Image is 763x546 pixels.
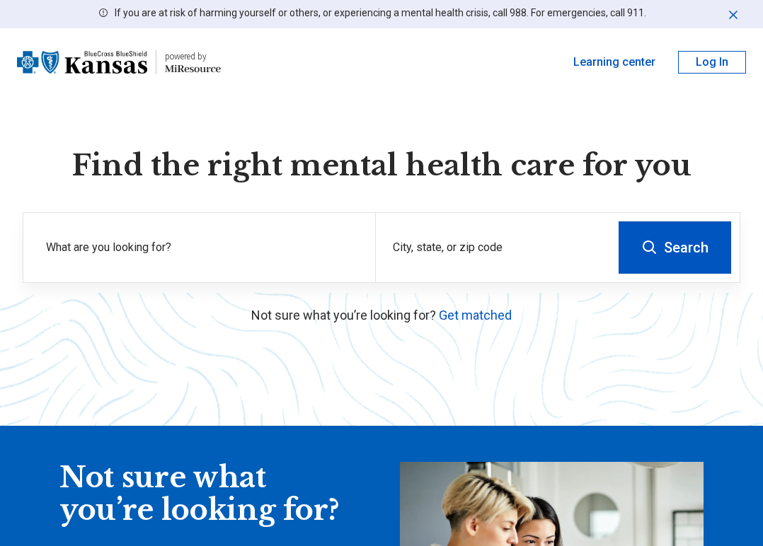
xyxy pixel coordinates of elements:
[678,51,746,74] button: Log In
[46,239,358,256] label: What are you looking for?
[23,306,740,325] p: Not sure what you’re looking for?
[573,54,655,71] a: Learning center
[115,6,646,21] p: If you are at risk of harming yourself or others, or experiencing a mental health crisis, call 98...
[59,462,343,526] div: Not sure what you’re looking for?
[726,6,740,23] button: Dismiss
[17,45,221,79] a: Blue Cross Blue Shield Kansaspowered by
[439,308,512,323] a: Get matched
[165,50,221,63] div: powered by
[17,45,147,79] img: Blue Cross Blue Shield Kansas
[619,221,731,274] button: Search
[23,147,740,184] h1: Find the right mental health care for you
